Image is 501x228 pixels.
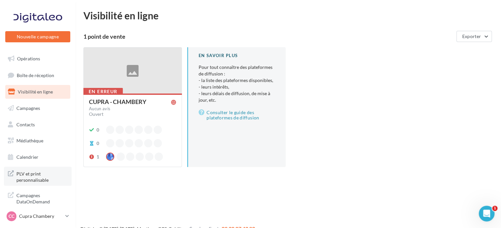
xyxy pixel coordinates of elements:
a: CC Cupra Chambery [5,210,70,222]
span: Calendrier [16,154,38,160]
a: Calendrier [4,150,72,164]
li: - leurs intérêts, [199,84,275,90]
span: Campagnes [16,105,40,111]
div: 0 [97,140,99,147]
div: Visibilité en ligne [83,10,493,20]
a: Opérations [4,52,72,66]
span: Exporter [462,33,481,39]
div: 1 point de vente [83,33,454,39]
div: En savoir plus [199,52,275,59]
div: CUPRA - CHAMBERY [89,99,146,105]
p: Pour tout connaître des plateformes de diffusion : [199,64,275,103]
a: Campagnes [4,101,72,115]
li: - la liste des plateformes disponibles, [199,77,275,84]
div: En erreur [83,88,123,95]
a: Consulter le guide des plateformes de diffusion [199,109,275,122]
p: Cupra Chambery [19,213,63,219]
a: Visibilité en ligne [4,85,72,99]
span: Campagnes DataOnDemand [16,191,68,205]
button: Exporter [456,31,492,42]
span: Médiathèque [16,138,43,143]
span: Boîte de réception [17,72,54,78]
div: Aucun avis [89,107,110,111]
span: Ouvert [89,111,103,117]
a: PLV et print personnalisable [4,167,72,186]
span: CC [9,213,14,219]
span: PLV et print personnalisable [16,169,68,183]
span: Contacts [16,121,35,127]
span: Opérations [17,56,40,61]
div: 0 [97,127,99,133]
li: - leurs délais de diffusion, de mise à jour, etc. [199,90,275,103]
a: Médiathèque [4,134,72,148]
a: Contacts [4,118,72,132]
div: 1 [97,154,99,160]
a: Boîte de réception [4,68,72,82]
span: Visibilité en ligne [18,89,53,94]
a: Aucun avis [89,106,176,112]
span: 1 [492,206,497,211]
a: Campagnes DataOnDemand [4,188,72,208]
button: Nouvelle campagne [5,31,70,42]
iframe: Intercom live chat [479,206,494,221]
